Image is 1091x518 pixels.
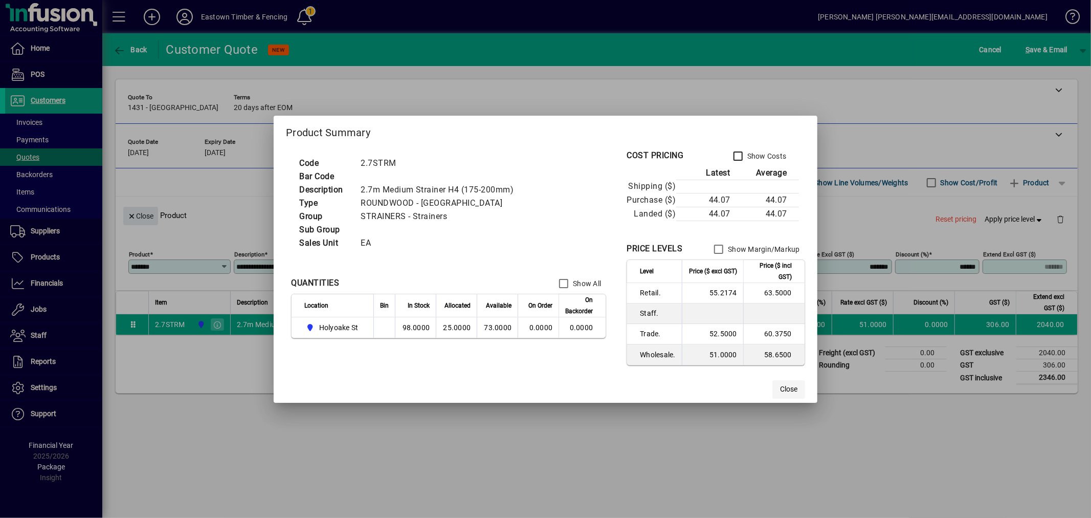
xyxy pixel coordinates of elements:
div: PRICE LEVELS [627,243,682,255]
th: Average [738,166,799,180]
td: 44.07 [738,207,799,221]
span: Location [304,300,328,311]
td: 2.7STRM [355,157,526,170]
td: Shipping ($) [627,180,676,193]
label: Show Margin/Markup [726,244,800,254]
td: 73.0000 [477,317,518,338]
label: Show Costs [745,151,787,161]
span: Price ($ incl GST) [750,260,792,283]
div: QUANTITIES [291,277,339,289]
span: Close [780,384,797,395]
span: On Order [528,300,552,311]
td: Bar Code [294,170,355,183]
span: Level [640,266,654,277]
span: On Backorder [565,294,593,317]
td: 2.7m Medium Strainer H4 (175-200mm) [355,183,526,197]
td: 44.07 [676,207,738,221]
div: COST PRICING [627,149,683,162]
button: Close [772,380,805,399]
td: EA [355,236,526,250]
td: 55.2174 [682,283,743,304]
span: Wholesale. [640,350,676,360]
td: 63.5000 [743,283,805,304]
span: Holyoake St [319,322,359,333]
span: Bin [380,300,389,311]
td: STRAINERS - Strainers [355,210,526,223]
td: 25.0000 [436,317,477,338]
td: 0.0000 [559,317,606,338]
td: 44.07 [738,193,799,207]
td: Group [294,210,355,223]
span: Staff. [640,308,676,318]
td: 52.5000 [682,324,743,344]
span: Trade. [640,329,676,339]
td: Sales Unit [294,236,355,250]
td: ROUNDWOOD - [GEOGRAPHIC_DATA] [355,197,526,210]
td: Purchase ($) [627,193,676,207]
td: 44.07 [676,193,738,207]
span: Retail. [640,288,676,298]
td: Sub Group [294,223,355,236]
td: 51.0000 [682,344,743,365]
h2: Product Summary [274,116,817,145]
td: Description [294,183,355,197]
span: In Stock [408,300,430,311]
td: 58.6500 [743,344,805,365]
span: Price ($ excl GST) [689,266,737,277]
span: Allocated [444,300,471,311]
span: Available [486,300,511,311]
td: 60.3750 [743,324,805,344]
td: Landed ($) [627,207,676,221]
th: Latest [676,166,738,180]
td: 98.0000 [395,317,436,338]
td: Type [294,197,355,210]
td: Code [294,157,355,170]
label: Show All [571,278,601,289]
span: Holyoake St [304,321,362,334]
span: 0.0000 [529,323,553,332]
